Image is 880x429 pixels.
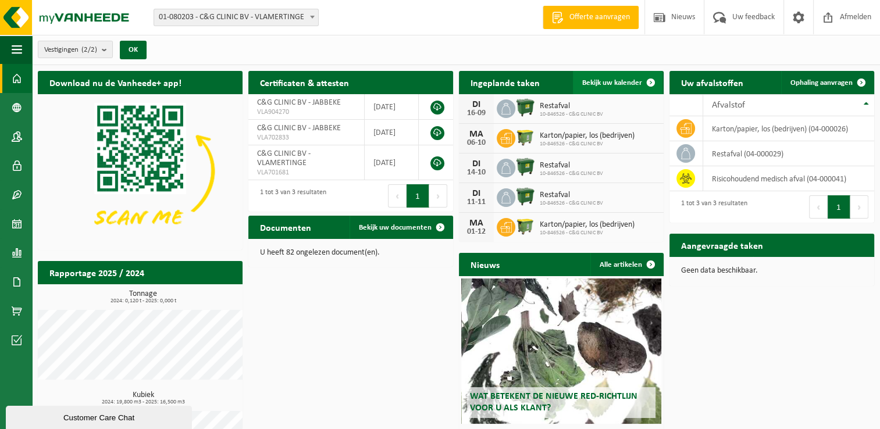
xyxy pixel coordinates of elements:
h2: Download nu de Vanheede+ app! [38,71,193,94]
span: VLA904270 [257,108,355,117]
h2: Nieuws [459,253,511,276]
span: 2024: 0,120 t - 2025: 0,000 t [44,298,243,304]
span: Bekijk uw documenten [359,224,432,231]
span: 10-846526 - C&G CLINIC BV [540,141,635,148]
button: Vestigingen(2/2) [38,41,113,58]
a: Ophaling aanvragen [781,71,873,94]
h2: Ingeplande taken [459,71,551,94]
span: 10-846526 - C&G CLINIC BV [540,230,635,237]
span: Restafval [540,102,603,111]
td: risicohoudend medisch afval (04-000041) [703,166,874,191]
td: restafval (04-000029) [703,141,874,166]
button: 1 [828,195,850,219]
button: 1 [407,184,429,208]
img: WB-1100-HPE-GN-01 [515,157,535,177]
h2: Documenten [248,216,323,238]
img: WB-1100-HPE-GN-01 [515,98,535,117]
h3: Tonnage [44,290,243,304]
span: Wat betekent de nieuwe RED-richtlijn voor u als klant? [470,392,637,412]
td: karton/papier, los (bedrijven) (04-000026) [703,116,874,141]
span: 01-080203 - C&G CLINIC BV - VLAMERTINGE [154,9,319,26]
h2: Certificaten & attesten [248,71,361,94]
div: MA [465,219,488,228]
span: Vestigingen [44,41,97,59]
span: C&G CLINIC BV - VLAMERTINGE [257,149,311,167]
h2: Uw afvalstoffen [669,71,755,94]
span: Offerte aanvragen [567,12,633,23]
span: 10-846526 - C&G CLINIC BV [540,200,603,207]
div: 11-11 [465,198,488,206]
div: MA [465,130,488,139]
p: U heeft 82 ongelezen document(en). [260,249,441,257]
div: 14-10 [465,169,488,177]
span: 10-846526 - C&G CLINIC BV [540,170,603,177]
span: Afvalstof [712,101,745,110]
img: Download de VHEPlus App [38,94,243,248]
div: 01-12 [465,228,488,236]
td: [DATE] [365,120,419,145]
button: Previous [388,184,407,208]
span: VLA701681 [257,168,355,177]
span: 2024: 19,800 m3 - 2025: 16,500 m3 [44,399,243,405]
a: Alle artikelen [590,253,662,276]
span: Ophaling aanvragen [790,79,853,87]
h2: Rapportage 2025 / 2024 [38,261,156,284]
span: C&G CLINIC BV - JABBEKE [257,98,341,107]
div: DI [465,159,488,169]
a: Wat betekent de nieuwe RED-richtlijn voor u als klant? [461,278,662,424]
button: Next [850,195,868,219]
span: VLA702833 [257,133,355,142]
span: Karton/papier, los (bedrijven) [540,220,635,230]
td: [DATE] [365,145,419,180]
p: Geen data beschikbaar. [681,267,863,275]
img: WB-1100-HPE-GN-01 [515,187,535,206]
button: Previous [809,195,828,219]
a: Offerte aanvragen [543,6,639,29]
div: 1 tot 3 van 3 resultaten [254,183,326,209]
a: Bekijk uw kalender [573,71,662,94]
div: 1 tot 3 van 3 resultaten [675,194,747,220]
span: 01-080203 - C&G CLINIC BV - VLAMERTINGE [154,9,318,26]
button: Next [429,184,447,208]
iframe: chat widget [6,403,194,429]
img: WB-1100-HPE-GN-50 [515,216,535,236]
a: Bekijk uw documenten [350,216,452,239]
div: 06-10 [465,139,488,147]
count: (2/2) [81,46,97,53]
span: 10-846526 - C&G CLINIC BV [540,111,603,118]
span: C&G CLINIC BV - JABBEKE [257,124,341,133]
span: Restafval [540,161,603,170]
div: DI [465,189,488,198]
div: DI [465,100,488,109]
span: Karton/papier, los (bedrijven) [540,131,635,141]
span: Bekijk uw kalender [582,79,642,87]
h3: Kubiek [44,391,243,405]
h2: Aangevraagde taken [669,234,775,256]
span: Restafval [540,191,603,200]
a: Bekijk rapportage [156,284,241,307]
div: 16-09 [465,109,488,117]
td: [DATE] [365,94,419,120]
img: WB-1100-HPE-GN-50 [515,127,535,147]
button: OK [120,41,147,59]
